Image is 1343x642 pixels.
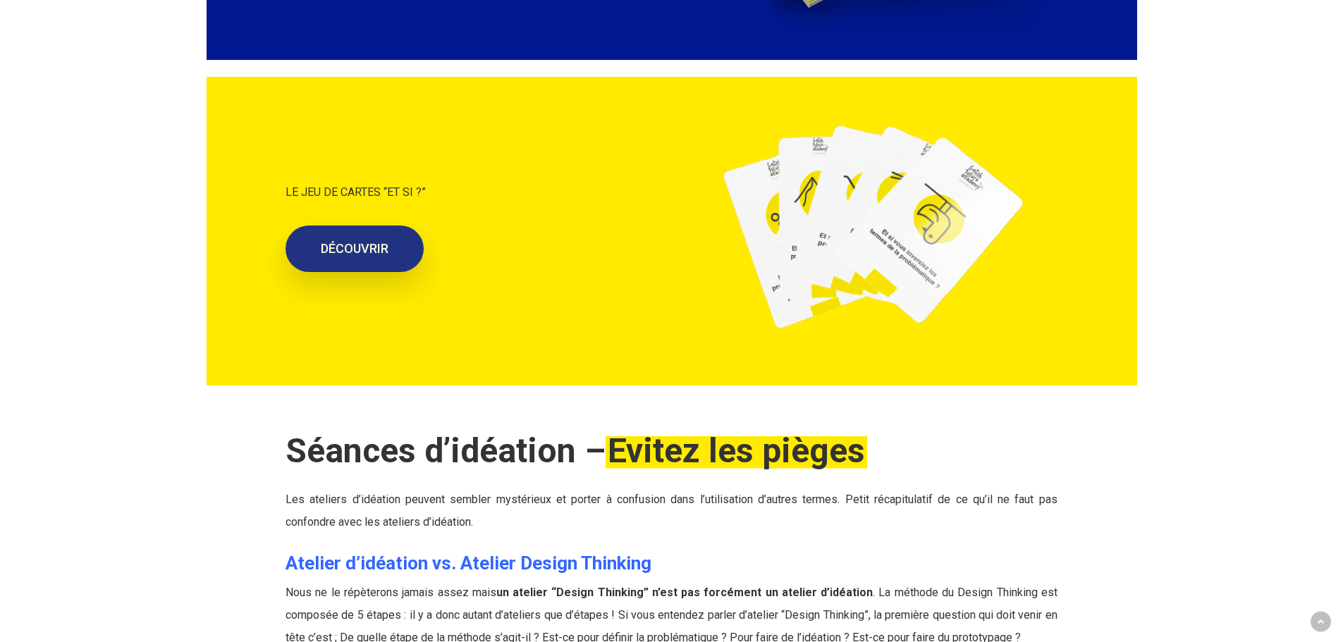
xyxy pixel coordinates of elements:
[286,181,663,204] p: LE JEU DE CARTES “ET SI ?”
[496,586,873,599] strong: un atelier “Design Thinking” n’est pas forcément un atelier d’idéation
[286,431,867,471] strong: Séances d’idéation –
[286,493,1057,529] span: Les ateliers d’idéation peuvent sembler mystérieux et porter à confusion dans l’utilisation d’aut...
[286,553,651,574] span: Atelier d’idéation vs. Atelier Design Thinking
[606,431,867,471] em: Evitez les pièges
[321,242,388,256] span: DÉCOUVRIR
[680,105,1057,357] img: jeu cartes et si idéation
[286,226,424,272] a: DÉCOUVRIR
